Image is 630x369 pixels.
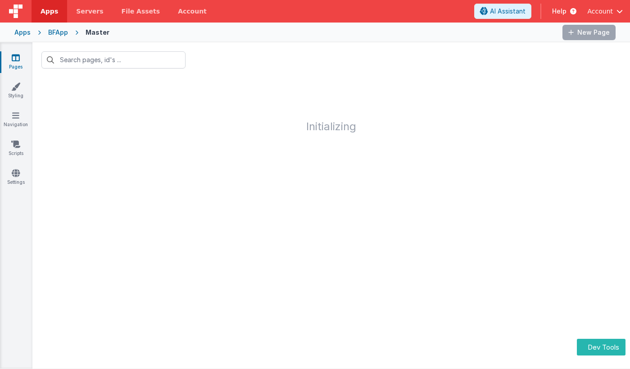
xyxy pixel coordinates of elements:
button: Account [587,7,623,16]
span: Help [552,7,567,16]
span: File Assets [122,7,160,16]
span: Account [587,7,613,16]
button: AI Assistant [474,4,531,19]
span: Servers [76,7,103,16]
h1: Initializing [32,77,630,132]
input: Search pages, id's ... [41,51,186,68]
button: Dev Tools [577,339,625,355]
div: Master [86,28,109,37]
button: New Page [562,25,616,40]
div: BFApp [48,28,68,37]
span: Apps [41,7,58,16]
span: AI Assistant [490,7,526,16]
div: Apps [14,28,31,37]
